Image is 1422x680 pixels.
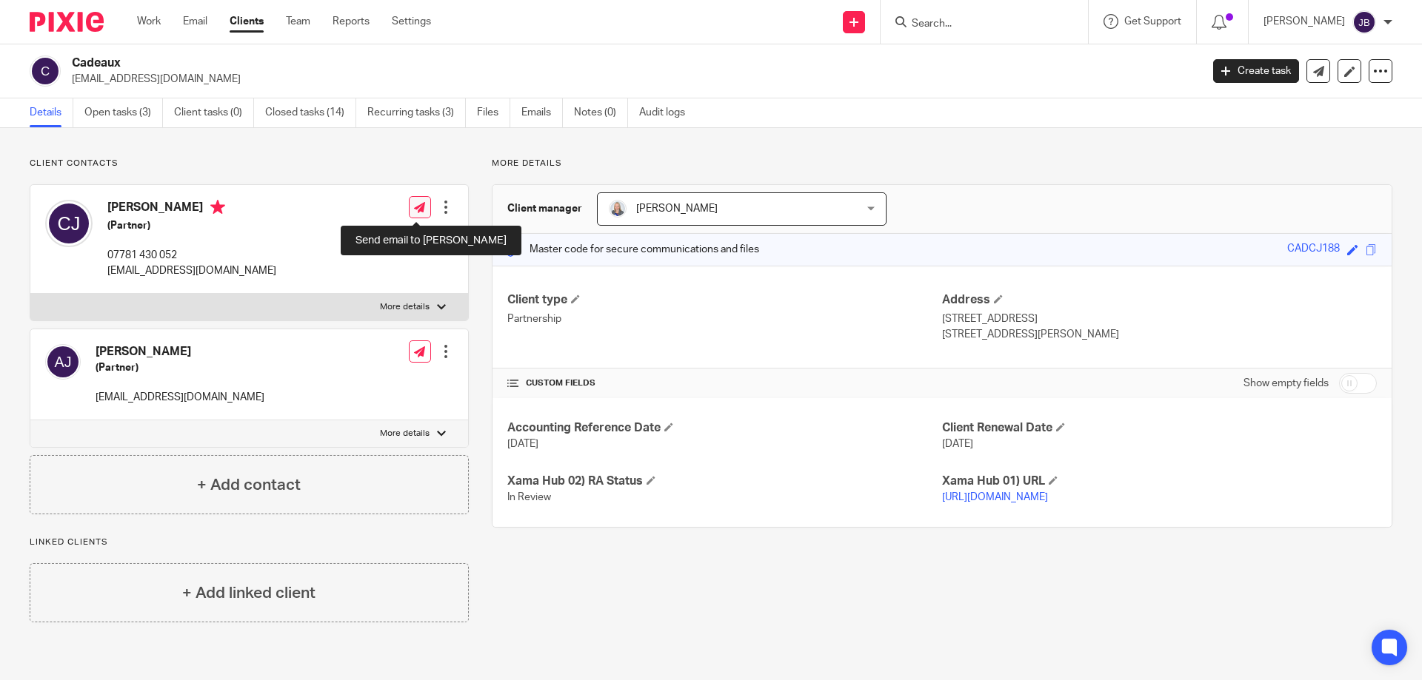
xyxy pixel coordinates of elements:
a: Recurring tasks (3) [367,98,466,127]
img: Pixie [30,12,104,32]
img: svg%3E [45,200,93,247]
a: Audit logs [639,98,696,127]
a: Emails [521,98,563,127]
p: [STREET_ADDRESS][PERSON_NAME] [942,327,1377,342]
div: CADCJ188 [1287,241,1340,258]
h4: [PERSON_NAME] [107,200,276,218]
h4: Client Renewal Date [942,420,1377,436]
a: Open tasks (3) [84,98,163,127]
p: 07781 430 052 [107,248,276,263]
img: svg%3E [30,55,61,87]
a: Settings [392,14,431,29]
h5: (Partner) [107,218,276,233]
i: Primary [210,200,225,215]
img: Debbie%20Noon%20Professional%20Photo.jpg [609,200,627,218]
h4: Address [942,292,1377,308]
p: Linked clients [30,536,469,548]
p: More details [380,428,430,440]
p: [EMAIL_ADDRESS][DOMAIN_NAME] [96,390,264,405]
h4: Client type [507,292,942,308]
img: svg%3E [45,344,81,380]
p: Client contacts [30,158,469,169]
h4: + Add contact [197,474,301,496]
h5: (Partner) [96,360,264,375]
a: Email [183,14,207,29]
a: Notes (0) [574,98,628,127]
a: [URL][DOMAIN_NAME] [942,492,1048,502]
p: [EMAIL_ADDRESS][DOMAIN_NAME] [72,72,1191,87]
h4: Xama Hub 02) RA Status [507,474,942,489]
h4: Xama Hub 01) URL [942,474,1377,489]
p: [PERSON_NAME] [1264,14,1345,29]
h2: Cadeaux [72,55,967,71]
a: Client tasks (0) [174,98,254,127]
span: [PERSON_NAME] [636,203,718,214]
span: [DATE] [942,439,973,449]
a: Create task [1213,59,1299,83]
span: Get Support [1124,16,1181,27]
h4: CUSTOM FIELDS [507,377,942,389]
img: svg%3E [1352,10,1376,34]
h4: + Add linked client [182,582,316,605]
a: Clients [230,14,264,29]
a: Work [137,14,161,29]
h4: [PERSON_NAME] [96,344,264,360]
h4: Accounting Reference Date [507,420,942,436]
span: [DATE] [507,439,538,449]
a: Files [477,98,510,127]
p: More details [380,301,430,313]
span: In Review [507,492,551,502]
p: Partnership [507,312,942,326]
h3: Client manager [507,201,582,216]
p: [STREET_ADDRESS] [942,312,1377,326]
label: Show empty fields [1244,376,1329,391]
a: Reports [333,14,370,29]
a: Details [30,98,73,127]
p: More details [492,158,1392,169]
a: Closed tasks (14) [265,98,356,127]
p: Master code for secure communications and files [504,242,759,257]
a: Team [286,14,310,29]
input: Search [910,18,1044,31]
p: [EMAIL_ADDRESS][DOMAIN_NAME] [107,263,276,278]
